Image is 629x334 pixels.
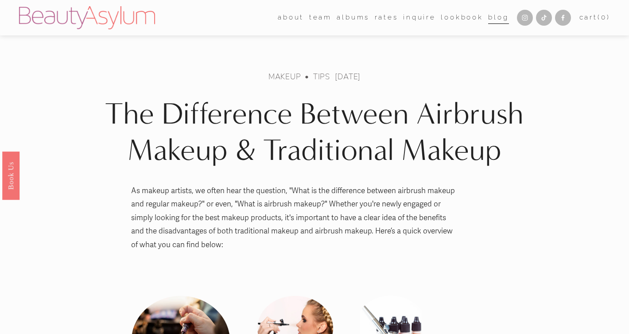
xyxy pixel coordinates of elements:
p: As makeup artists, we often hear the question, "What is the difference between airbrush makeup an... [131,184,460,252]
a: Book Us [2,151,19,200]
a: makeup [268,71,301,82]
a: Inquire [403,11,436,25]
a: Blog [488,11,509,25]
a: Instagram [517,10,533,26]
a: Cart(0) [579,12,610,24]
h1: The Difference Between Airbrush Makeup & Traditional Makeup [93,96,536,169]
span: team [309,12,332,24]
a: folder dropdown [309,11,332,25]
span: about [278,12,304,24]
a: Tips [313,71,330,82]
img: Beauty Asylum | Bridal Hair &amp; Makeup Charlotte &amp; Atlanta [19,6,155,29]
span: 0 [601,13,607,21]
a: Lookbook [441,11,483,25]
a: folder dropdown [278,11,304,25]
a: Facebook [555,10,571,26]
a: Rates [375,11,398,25]
span: ( ) [598,13,610,21]
a: albums [337,11,369,25]
span: [DATE] [335,71,361,82]
a: TikTok [536,10,552,26]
